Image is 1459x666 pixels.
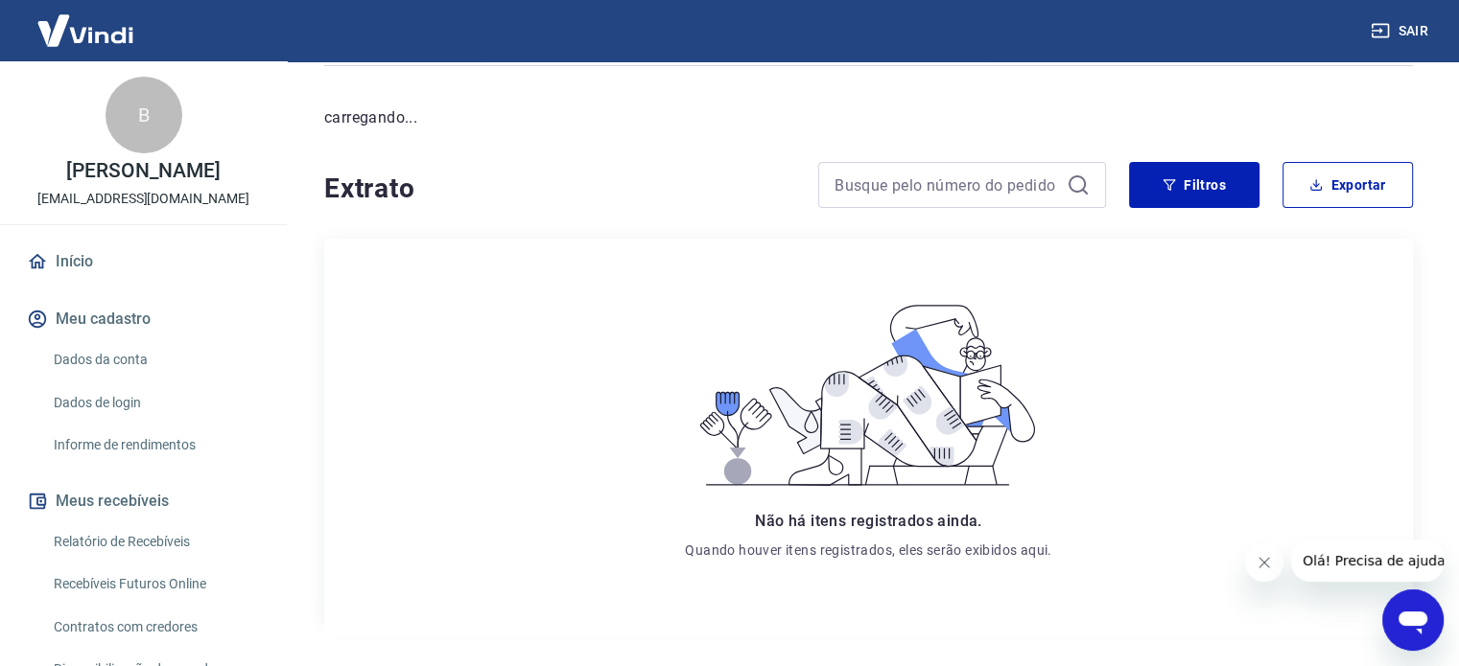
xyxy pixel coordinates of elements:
p: carregando... [324,106,1413,129]
iframe: Mensagem da empresa [1291,540,1444,582]
div: B [106,77,182,153]
button: Exportar [1283,162,1413,208]
button: Filtros [1129,162,1259,208]
iframe: Fechar mensagem [1245,543,1283,582]
iframe: Botão para abrir a janela de mensagens [1382,589,1444,651]
a: Informe de rendimentos [46,425,264,465]
a: Relatório de Recebíveis [46,522,264,562]
span: Não há itens registrados ainda. [755,512,981,530]
p: [EMAIL_ADDRESS][DOMAIN_NAME] [37,189,249,209]
h4: Extrato [324,170,795,208]
img: Vindi [23,1,148,59]
button: Meu cadastro [23,298,264,340]
button: Meus recebíveis [23,480,264,522]
button: Sair [1367,13,1436,49]
a: Recebíveis Futuros Online [46,564,264,604]
a: Dados de login [46,383,264,423]
input: Busque pelo número do pedido [835,171,1059,199]
p: Quando houver itens registrados, eles serão exibidos aqui. [685,540,1051,560]
a: Dados da conta [46,340,264,379]
p: [PERSON_NAME] [66,161,220,181]
span: Olá! Precisa de ajuda? [12,13,161,29]
a: Início [23,241,264,283]
a: Contratos com credores [46,608,264,647]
